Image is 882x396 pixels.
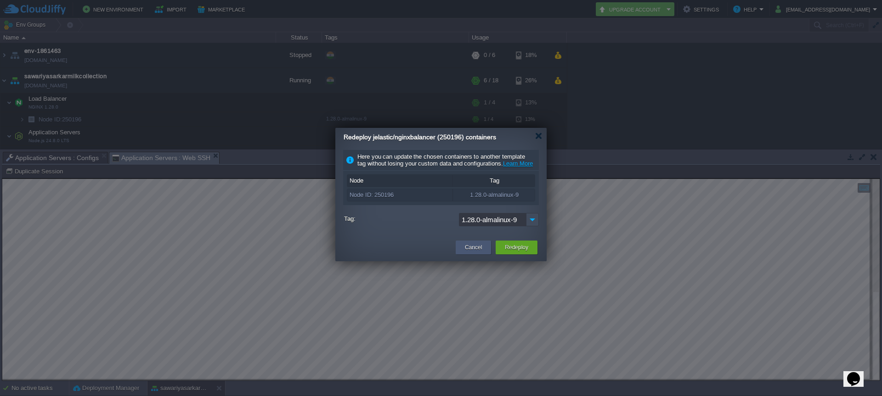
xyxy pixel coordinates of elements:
iframe: chat widget [843,359,873,387]
div: Node [347,175,452,187]
div: 1.28.0-almalinux-9 [453,189,536,201]
div: Here you can update the chosen containers to another template tag without losing your custom data... [343,150,539,171]
label: Tag: [344,213,457,224]
button: Cancel [465,243,482,252]
div: Node ID: 250196 [347,189,452,201]
a: Learn More [503,160,533,167]
span: Redeploy jelastic/nginxbalancer (250196) containers [344,133,496,141]
div: Tag [453,175,536,187]
button: Redeploy [505,243,528,252]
